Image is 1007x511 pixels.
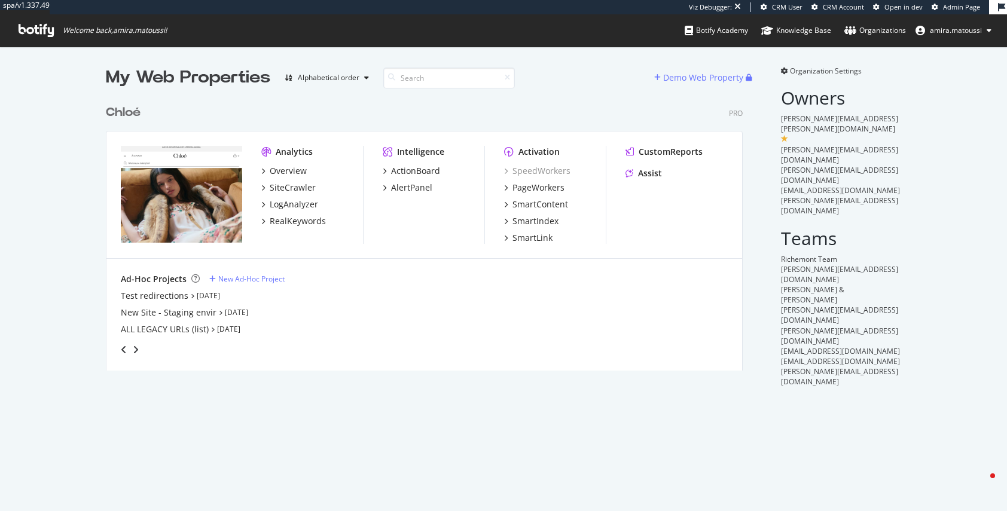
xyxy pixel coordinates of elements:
input: Search [383,68,515,88]
div: ActionBoard [391,165,440,177]
a: [DATE] [217,324,240,334]
a: CustomReports [625,146,703,158]
a: ALL LEGACY URLs (list) [121,323,209,335]
span: amira.matoussi [930,25,982,35]
div: Alphabetical order [298,74,359,81]
span: [PERSON_NAME][EMAIL_ADDRESS][DOMAIN_NAME] [781,145,898,165]
a: SmartLink [504,232,553,244]
div: Activation [518,146,560,158]
a: SiteCrawler [261,182,316,194]
span: [PERSON_NAME][EMAIL_ADDRESS][DOMAIN_NAME] [781,366,898,387]
a: [DATE] [225,307,248,317]
button: Alphabetical order [280,68,374,87]
a: Test redirections [121,290,188,302]
h2: Teams [781,228,901,248]
div: Ad-Hoc Projects [121,273,187,285]
a: LogAnalyzer [261,198,318,210]
div: RealKeywords [270,215,326,227]
div: Assist [638,167,662,179]
div: Intelligence [397,146,444,158]
button: Demo Web Property [654,68,746,87]
a: [DATE] [197,290,220,301]
span: [EMAIL_ADDRESS][DOMAIN_NAME] [781,346,900,356]
div: CustomReports [639,146,703,158]
span: [PERSON_NAME][EMAIL_ADDRESS][DOMAIN_NAME] [781,165,898,185]
div: Viz Debugger: [689,2,732,12]
span: [PERSON_NAME][EMAIL_ADDRESS][DOMAIN_NAME] [781,305,898,325]
span: [EMAIL_ADDRESS][DOMAIN_NAME] [781,185,900,195]
span: Admin Page [943,2,980,11]
div: SmartLink [512,232,553,244]
span: Welcome back, amira.matoussi ! [63,26,167,35]
iframe: Intercom live chat [966,470,995,499]
div: grid [106,90,752,371]
a: Chloé [106,104,145,121]
a: Overview [261,165,307,177]
div: New Ad-Hoc Project [218,274,285,284]
a: Admin Page [932,2,980,12]
a: SmartIndex [504,215,559,227]
div: Knowledge Base [761,25,831,36]
a: New Ad-Hoc Project [209,274,285,284]
a: Knowledge Base [761,14,831,47]
div: Analytics [276,146,313,158]
span: Organization Settings [790,66,862,76]
span: [PERSON_NAME][EMAIL_ADDRESS][DOMAIN_NAME] [781,326,898,346]
span: [EMAIL_ADDRESS][DOMAIN_NAME] [781,356,900,366]
a: New Site - Staging envir [121,307,216,319]
h2: Owners [781,88,901,108]
div: Chloé [106,104,141,121]
button: amira.matoussi [906,21,1001,40]
span: [PERSON_NAME][EMAIL_ADDRESS][DOMAIN_NAME] [781,264,898,284]
div: Richemont Team [781,254,901,264]
img: www.chloe.com [121,146,242,243]
div: Organizations [844,25,906,36]
div: PageWorkers [512,182,564,194]
span: [PERSON_NAME][EMAIL_ADDRESS][DOMAIN_NAME] [781,195,898,216]
a: SpeedWorkers [504,165,570,177]
span: Open in dev [884,2,923,11]
span: CRM Account [823,2,864,11]
a: Organizations [844,14,906,47]
div: angle-left [116,340,132,359]
div: Botify Academy [685,25,748,36]
span: CRM User [772,2,802,11]
div: LogAnalyzer [270,198,318,210]
a: Botify Academy [685,14,748,47]
a: Open in dev [873,2,923,12]
div: Pro [729,108,743,118]
a: CRM User [761,2,802,12]
span: [PERSON_NAME][EMAIL_ADDRESS][PERSON_NAME][DOMAIN_NAME] [781,114,898,134]
a: Assist [625,167,662,179]
a: CRM Account [811,2,864,12]
a: PageWorkers [504,182,564,194]
a: Demo Web Property [654,72,746,82]
a: AlertPanel [383,182,432,194]
div: SmartIndex [512,215,559,227]
div: AlertPanel [391,182,432,194]
div: My Web Properties [106,66,270,90]
a: RealKeywords [261,215,326,227]
div: Demo Web Property [663,72,743,84]
div: SiteCrawler [270,182,316,194]
div: angle-right [132,344,140,356]
div: SmartContent [512,198,568,210]
div: Overview [270,165,307,177]
a: SmartContent [504,198,568,210]
div: [PERSON_NAME] & [PERSON_NAME] [781,284,901,305]
a: ActionBoard [383,165,440,177]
